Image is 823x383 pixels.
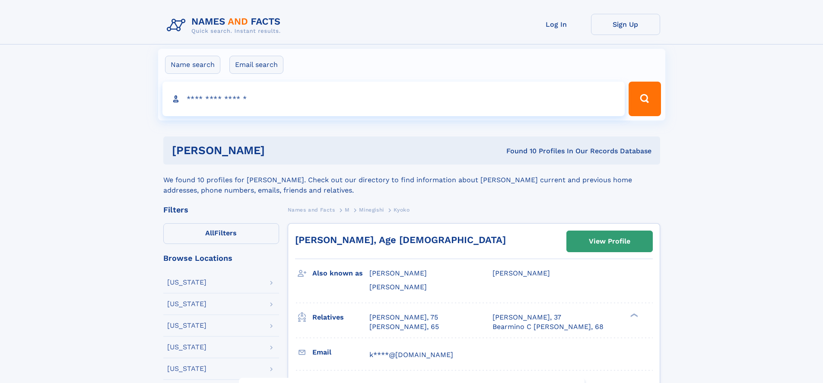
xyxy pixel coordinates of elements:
img: Logo Names and Facts [163,14,288,37]
label: Name search [165,56,220,74]
h1: [PERSON_NAME] [172,145,386,156]
a: [PERSON_NAME], 75 [369,313,438,322]
button: Search Button [629,82,661,116]
div: Browse Locations [163,254,279,262]
input: search input [162,82,625,116]
a: Minegishi [359,204,384,215]
label: Filters [163,223,279,244]
h3: Relatives [312,310,369,325]
div: [US_STATE] [167,301,207,307]
a: [PERSON_NAME], 65 [369,322,439,332]
a: Log In [522,14,591,35]
a: [PERSON_NAME], 37 [493,313,561,322]
a: Bearmino C [PERSON_NAME], 68 [493,322,604,332]
div: We found 10 profiles for [PERSON_NAME]. Check out our directory to find information about [PERSON... [163,165,660,196]
a: [PERSON_NAME], Age [DEMOGRAPHIC_DATA] [295,234,506,245]
div: [US_STATE] [167,279,207,286]
div: [US_STATE] [167,365,207,372]
div: [US_STATE] [167,344,207,351]
h3: Also known as [312,266,369,281]
label: Email search [229,56,283,74]
span: All [205,229,214,237]
h3: Email [312,345,369,360]
a: Sign Up [591,14,660,35]
span: [PERSON_NAME] [369,269,427,277]
a: View Profile [567,231,652,252]
a: M [345,204,350,215]
a: Names and Facts [288,204,335,215]
div: View Profile [589,231,630,251]
div: Filters [163,206,279,214]
span: [PERSON_NAME] [493,269,550,277]
span: M [345,207,350,213]
div: Found 10 Profiles In Our Records Database [385,146,651,156]
div: ❯ [628,312,639,318]
div: [US_STATE] [167,322,207,329]
span: Kyoko [394,207,410,213]
span: [PERSON_NAME] [369,283,427,291]
span: Minegishi [359,207,384,213]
